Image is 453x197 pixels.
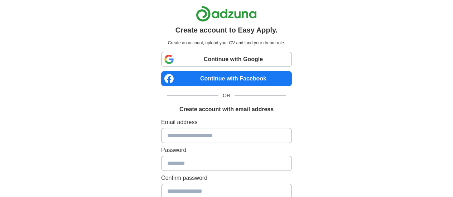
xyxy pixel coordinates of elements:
[161,52,292,67] a: Continue with Google
[175,25,278,35] h1: Create account to Easy Apply.
[161,71,292,86] a: Continue with Facebook
[218,92,235,99] span: OR
[163,40,290,46] p: Create an account, upload your CV and land your dream role.
[161,146,292,154] label: Password
[161,174,292,182] label: Confirm password
[161,118,292,127] label: Email address
[196,6,257,22] img: Adzuna logo
[179,105,274,114] h1: Create account with email address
